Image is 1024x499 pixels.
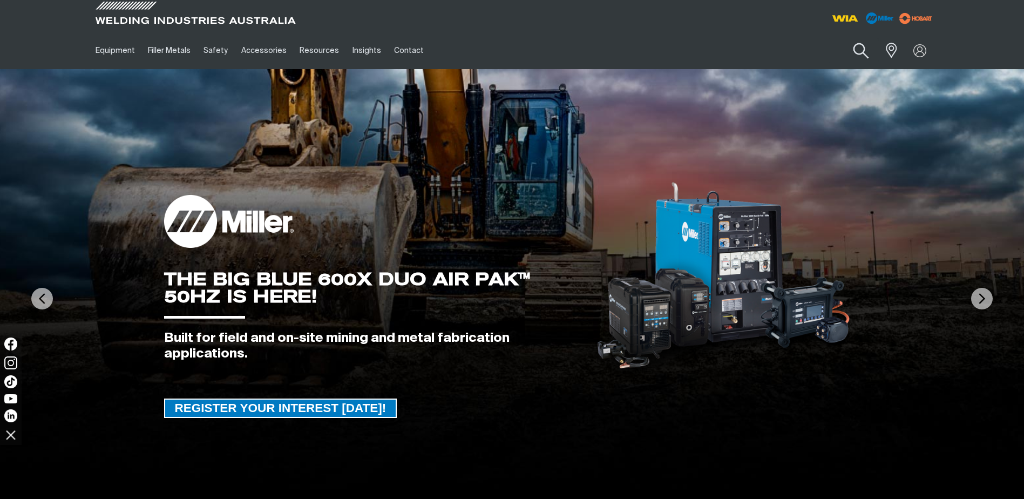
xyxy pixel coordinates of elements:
[4,356,17,369] img: Instagram
[164,399,397,418] a: REGISTER YOUR INTEREST TODAY!
[345,32,387,69] a: Insights
[89,32,724,69] nav: Main
[235,32,293,69] a: Accessories
[829,38,879,63] input: Product name or item number...
[4,338,17,350] img: Facebook
[896,10,935,26] img: miller
[141,32,197,69] a: Filler Metals
[31,288,53,309] img: PrevArrow
[971,288,993,309] img: NextArrow
[164,331,580,362] div: Built for field and on-site mining and metal fabrication applications.
[4,375,17,388] img: TikTok
[164,143,860,207] div: GET A FREE 16TC & 12P SAMPLE PACK!
[197,32,234,69] a: Safety
[293,32,345,69] a: Resources
[165,399,396,418] span: REGISTER YOUR INTEREST [DATE]!
[839,36,883,66] button: Search products
[164,271,580,305] div: THE BIG BLUE 600X DUO AIR PAK™ 50HZ IS HERE!
[4,394,17,403] img: YouTube
[89,32,141,69] a: Equipment
[2,426,20,444] img: hide socials
[388,32,430,69] a: Contact
[4,409,17,422] img: LinkedIn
